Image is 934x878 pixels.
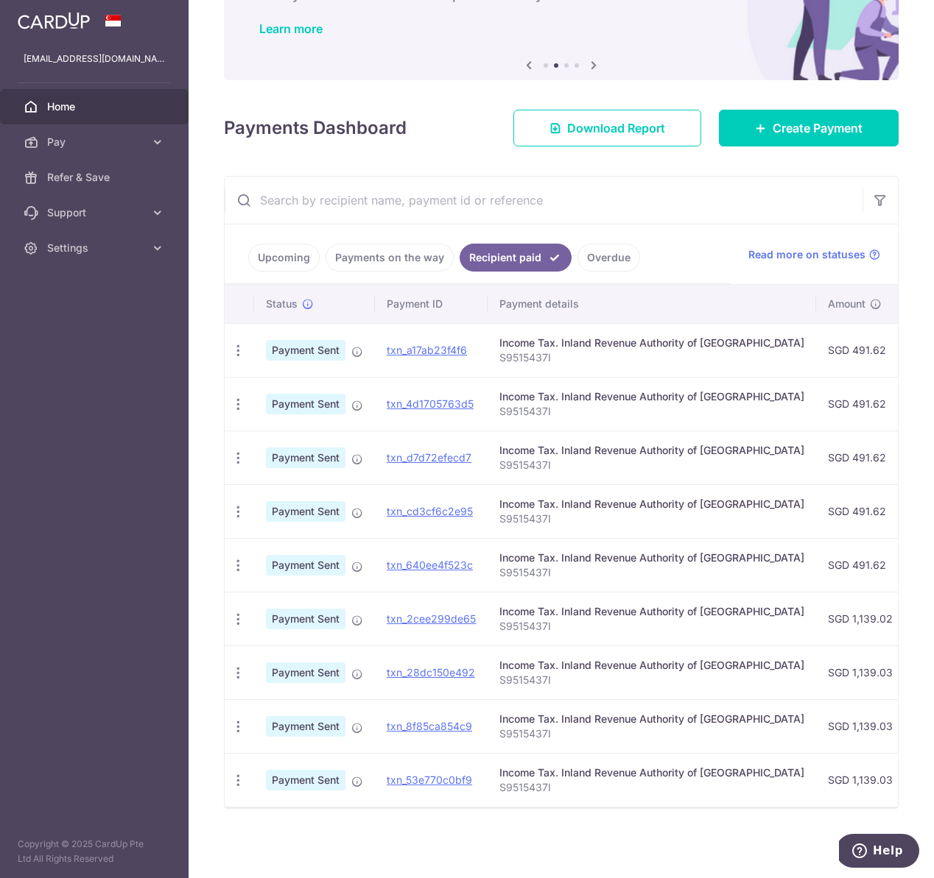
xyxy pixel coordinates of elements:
[499,658,804,673] div: Income Tax. Inland Revenue Authority of [GEOGRAPHIC_DATA]
[748,247,880,262] a: Read more on statuses
[266,770,345,790] span: Payment Sent
[225,177,863,224] input: Search by recipient name, payment id or reference
[387,397,474,410] a: txn_4d1705763d5
[499,443,804,458] div: Income Tax. Inland Revenue Authority of [GEOGRAPHIC_DATA]
[499,511,804,526] p: S9515437I
[513,110,701,146] a: Download Report
[577,244,640,272] a: Overdue
[499,336,804,350] div: Income Tax. Inland Revenue Authority of [GEOGRAPHIC_DATA]
[47,241,144,255] span: Settings
[375,285,488,323] th: Payment ID
[224,115,407,141] h4: Payments Dashboard
[488,285,816,323] th: Payment details
[18,12,90,29] img: CardUp
[816,699,905,753] td: SGD 1,139.03
[816,538,905,592] td: SGD 491.62
[387,666,475,679] a: txn_28dc150e492
[816,645,905,699] td: SGD 1,139.03
[499,389,804,404] div: Income Tax. Inland Revenue Authority of [GEOGRAPHIC_DATA]
[387,720,472,732] a: txn_8f85ca854c9
[816,377,905,431] td: SGD 491.62
[266,447,345,468] span: Payment Sent
[24,52,165,66] p: [EMAIL_ADDRESS][DOMAIN_NAME]
[499,565,804,580] p: S9515437I
[47,99,144,114] span: Home
[499,780,804,795] p: S9515437I
[387,344,467,356] a: txn_a17ab23f4f6
[748,247,865,262] span: Read more on statuses
[499,604,804,619] div: Income Tax. Inland Revenue Authority of [GEOGRAPHIC_DATA]
[816,484,905,538] td: SGD 491.62
[266,716,345,737] span: Payment Sent
[47,135,144,149] span: Pay
[816,431,905,484] td: SGD 491.62
[499,673,804,687] p: S9515437I
[499,458,804,472] p: S9515437I
[248,244,320,272] a: Upcoming
[839,834,919,871] iframe: Opens a widget where you can find more information
[387,773,472,786] a: txn_53e770c0bf9
[828,297,865,311] span: Amount
[499,550,804,565] div: Income Tax. Inland Revenue Authority of [GEOGRAPHIC_DATA]
[773,119,863,137] span: Create Payment
[499,497,804,511] div: Income Tax. Inland Revenue Authority of [GEOGRAPHIC_DATA]
[259,21,323,36] a: Learn more
[266,340,345,361] span: Payment Sent
[387,612,476,625] a: txn_2cee299de65
[266,501,345,522] span: Payment Sent
[499,765,804,780] div: Income Tax. Inland Revenue Authority of [GEOGRAPHIC_DATA]
[816,592,905,645] td: SGD 1,139.02
[47,170,144,185] span: Refer & Save
[816,753,905,807] td: SGD 1,139.03
[460,244,572,272] a: Recipient paid
[499,712,804,726] div: Income Tax. Inland Revenue Authority of [GEOGRAPHIC_DATA]
[266,394,345,414] span: Payment Sent
[719,110,899,146] a: Create Payment
[387,451,471,464] a: txn_d7d72efecd7
[266,662,345,683] span: Payment Sent
[266,555,345,576] span: Payment Sent
[499,726,804,741] p: S9515437I
[387,559,473,571] a: txn_640ee4f523c
[326,244,454,272] a: Payments on the way
[499,619,804,634] p: S9515437I
[47,205,144,220] span: Support
[387,505,473,517] a: txn_cd3cf6c2e95
[266,609,345,629] span: Payment Sent
[499,350,804,365] p: S9515437I
[499,404,804,419] p: S9515437I
[266,297,298,311] span: Status
[816,323,905,377] td: SGD 491.62
[567,119,665,137] span: Download Report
